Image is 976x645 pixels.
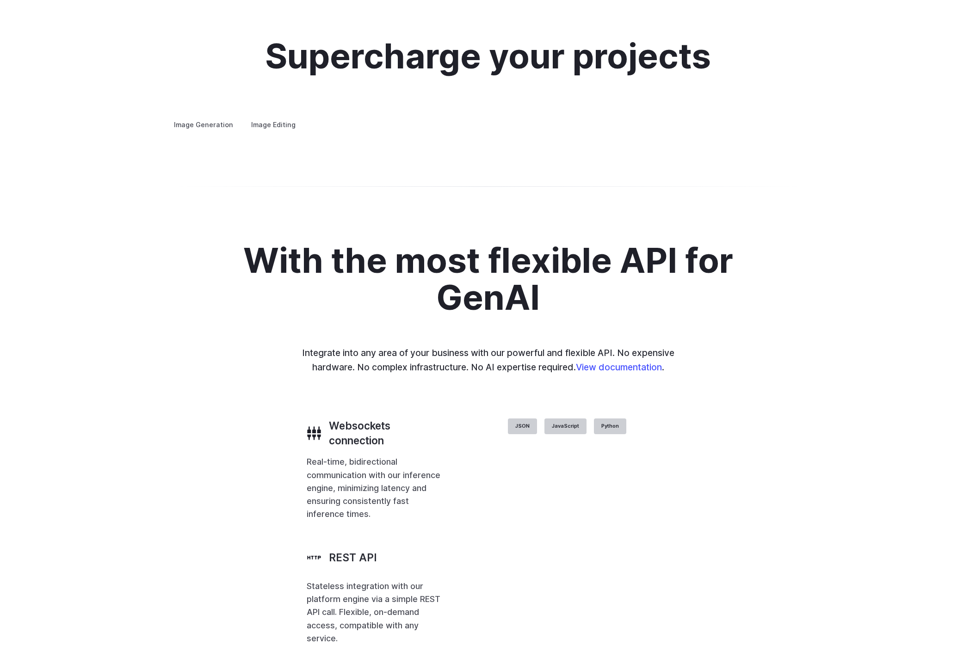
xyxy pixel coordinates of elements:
[296,346,680,374] p: Integrate into any area of your business with our powerful and flexible API. No expensive hardwar...
[329,418,443,448] h3: Websockets connection
[166,117,241,133] label: Image Generation
[243,117,303,133] label: Image Editing
[230,242,746,316] h2: With the most flexible API for GenAI
[544,418,587,434] label: JavaScript
[329,550,377,565] h3: REST API
[576,362,662,373] a: View documentation
[508,418,537,434] label: JSON
[265,37,711,75] h2: Supercharge your projects
[307,455,443,521] p: Real-time, bidirectional communication with our inference engine, minimizing latency and ensuring...
[307,580,443,645] p: Stateless integration with our platform engine via a simple REST API call. Flexible, on-demand ac...
[594,418,626,434] label: Python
